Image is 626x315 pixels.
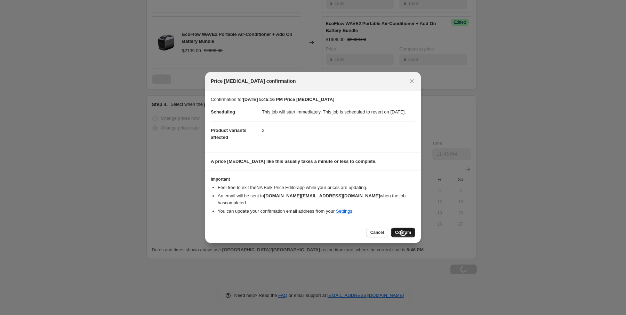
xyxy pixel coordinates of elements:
[211,78,296,85] span: Price [MEDICAL_DATA] confirmation
[218,208,415,215] li: You can update your confirmation email address from your .
[262,103,415,121] dd: This job will start immediately. This job is scheduled to revert on [DATE].
[211,109,235,115] span: Scheduling
[264,193,380,198] b: [DOMAIN_NAME][EMAIL_ADDRESS][DOMAIN_NAME]
[218,184,415,191] li: Feel free to exit the NA Bulk Price Editor app while your prices are updating.
[262,121,415,140] dd: 2
[243,97,334,102] b: [DATE] 5:45:16 PM Price [MEDICAL_DATA]
[218,192,415,206] li: An email will be sent to when the job has completed .
[407,76,417,86] button: Close
[366,228,388,237] button: Cancel
[211,128,247,140] span: Product variants affected
[211,96,415,103] p: Confirmation for
[211,159,377,164] b: A price [MEDICAL_DATA] like this usually takes a minute or less to complete.
[370,230,384,235] span: Cancel
[211,176,415,182] h3: Important
[336,208,352,214] a: Settings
